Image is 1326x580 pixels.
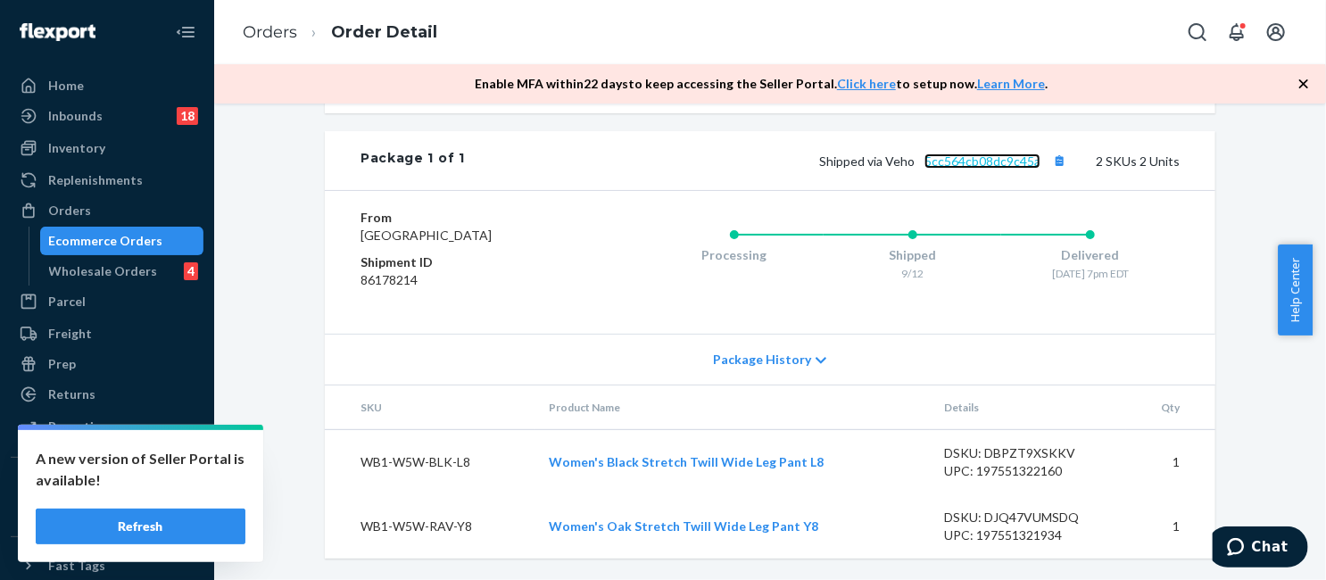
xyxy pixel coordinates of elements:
[48,293,86,311] div: Parcel
[1001,266,1180,281] div: [DATE] 7pm EDT
[11,196,203,225] a: Orders
[465,149,1180,172] div: 2 SKUs 2 Units
[11,102,203,130] a: Inbounds18
[361,209,574,227] dt: From
[48,77,84,95] div: Home
[361,253,574,271] dt: Shipment ID
[228,6,452,59] ol: breadcrumbs
[11,71,203,100] a: Home
[48,139,105,157] div: Inventory
[40,227,204,255] a: Ecommerce Orders
[645,246,824,264] div: Processing
[11,350,203,378] a: Prep
[824,266,1002,281] div: 9/12
[361,228,492,243] span: [GEOGRAPHIC_DATA]
[361,271,574,289] dd: 86178214
[1126,385,1215,430] th: Qty
[48,107,103,125] div: Inbounds
[168,14,203,50] button: Close Navigation
[930,385,1126,430] th: Details
[1258,14,1294,50] button: Open account menu
[243,22,297,42] a: Orders
[924,153,1040,169] a: 5cc564cb08dc9c45a
[944,526,1112,544] div: UPC: 197551321934
[48,355,76,373] div: Prep
[48,418,108,435] div: Reporting
[977,76,1045,91] a: Learn More
[824,246,1002,264] div: Shipped
[331,22,437,42] a: Order Detail
[361,149,465,172] div: Package 1 of 1
[325,494,535,559] td: WB1-W5W-RAV-Y8
[944,462,1112,480] div: UPC: 197551322160
[535,385,931,430] th: Product Name
[48,557,105,575] div: Fast Tags
[11,380,203,409] a: Returns
[1001,246,1180,264] div: Delivered
[48,385,95,403] div: Returns
[184,262,198,280] div: 4
[1180,14,1215,50] button: Open Search Box
[177,107,198,125] div: 18
[36,448,245,491] p: A new version of Seller Portal is available!
[11,412,203,441] a: Reporting
[40,257,204,286] a: Wholesale Orders4
[36,509,245,544] button: Refresh
[11,166,203,195] a: Replenishments
[713,351,811,369] span: Package History
[11,319,203,348] a: Freight
[475,75,1048,93] p: Enable MFA within 22 days to keep accessing the Seller Portal. to setup now. .
[1219,14,1255,50] button: Open notifications
[48,325,92,343] div: Freight
[49,262,158,280] div: Wholesale Orders
[1048,149,1071,172] button: Copy tracking number
[11,508,203,529] a: Add Integration
[11,472,203,501] button: Integrations
[49,232,163,250] div: Ecommerce Orders
[1213,526,1308,571] iframe: Opens a widget where you can chat to one of our agents
[48,202,91,220] div: Orders
[11,287,203,316] a: Parcel
[1126,430,1215,495] td: 1
[1278,244,1313,336] button: Help Center
[944,444,1112,462] div: DSKU: DBPZT9XSKKV
[1126,494,1215,559] td: 1
[48,171,143,189] div: Replenishments
[11,134,203,162] a: Inventory
[550,518,819,534] a: Women's Oak Stretch Twill Wide Leg Pant Y8
[325,385,535,430] th: SKU
[20,23,95,41] img: Flexport logo
[819,153,1071,169] span: Shipped via Veho
[325,430,535,495] td: WB1-W5W-BLK-L8
[944,509,1112,526] div: DSKU: DJQ47VUMSDQ
[550,454,825,469] a: Women's Black Stretch Twill Wide Leg Pant L8
[837,76,896,91] a: Click here
[11,551,203,580] button: Fast Tags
